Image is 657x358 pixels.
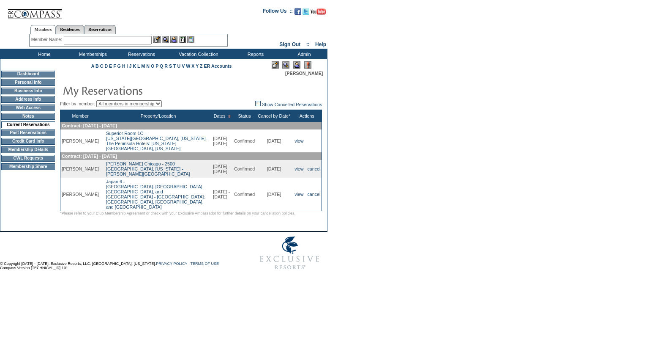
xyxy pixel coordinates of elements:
td: Follow Us :: [263,7,293,17]
img: Ascending [226,115,231,118]
img: Log Concern/Member Elevation [304,61,311,69]
a: ER Accounts [204,63,232,69]
img: View Mode [282,61,289,69]
a: Follow us on Twitter [303,11,309,16]
a: X [191,63,194,69]
th: Actions [292,110,322,122]
img: b_edit.gif [153,36,161,43]
td: [DATE] [256,160,292,178]
td: Confirmed [233,160,256,178]
img: Compass Home [7,2,62,19]
a: I [127,63,128,69]
a: R [164,63,168,69]
a: N [146,63,150,69]
span: Filter by member: [60,101,95,106]
td: [DATE] - [DATE] [212,129,233,152]
a: P [155,63,158,69]
img: Reservations [179,36,186,43]
img: Become our fan on Facebook [294,8,301,15]
a: B [95,63,99,69]
td: Confirmed [233,178,256,211]
a: Members [30,25,56,34]
td: Memberships [68,49,116,59]
span: *Please refer to your Club Membership Agreement or check with your Exclusive Ambassador for furth... [60,211,295,215]
td: Address Info [1,96,55,103]
a: Sign Out [279,41,300,47]
a: U [177,63,181,69]
a: S [169,63,172,69]
a: Z [200,63,203,69]
a: view [294,138,303,143]
img: View [162,36,169,43]
a: Reservations [84,25,116,34]
span: :: [306,41,310,47]
a: Help [315,41,326,47]
img: b_calculator.gif [187,36,194,43]
a: W [186,63,190,69]
a: Dates [214,113,226,118]
a: C [100,63,104,69]
a: H [122,63,125,69]
a: Residences [56,25,84,34]
a: Japan 6 -[GEOGRAPHIC_DATA]: [GEOGRAPHIC_DATA], [GEOGRAPHIC_DATA], and [GEOGRAPHIC_DATA] - [GEOGRA... [106,179,205,209]
td: Business Info [1,88,55,94]
img: Follow us on Twitter [303,8,309,15]
span: [PERSON_NAME] [285,71,323,76]
a: Status [238,113,251,118]
img: Exclusive Resorts [252,232,327,274]
a: K [133,63,136,69]
a: D [104,63,108,69]
a: L [137,63,140,69]
td: [PERSON_NAME] [60,178,100,211]
img: Impersonate [170,36,177,43]
td: [DATE] [256,178,292,211]
a: [PERSON_NAME] Chicago - 2500[GEOGRAPHIC_DATA], [US_STATE] - [PERSON_NAME][GEOGRAPHIC_DATA] [106,161,190,176]
a: Become our fan on Facebook [294,11,301,16]
a: Subscribe to our YouTube Channel [311,11,326,16]
a: Y [196,63,199,69]
img: Subscribe to our YouTube Channel [311,8,326,15]
a: G [117,63,121,69]
td: [DATE] - [DATE] [212,160,233,178]
td: Past Reservations [1,129,55,136]
td: [PERSON_NAME] [60,129,100,152]
a: PRIVACY POLICY [156,262,187,266]
img: chk_off.JPG [255,101,261,106]
td: Membership Share [1,163,55,170]
a: Member [72,113,89,118]
a: A [91,63,94,69]
td: Membership Details [1,146,55,153]
span: Contract: [DATE] - [DATE] [62,123,117,128]
a: O [151,63,154,69]
td: [PERSON_NAME] [60,160,100,178]
td: Home [19,49,68,59]
a: J [129,63,131,69]
img: Edit Mode [272,61,279,69]
td: Credit Card Info [1,138,55,145]
img: Impersonate [293,61,300,69]
td: Notes [1,113,55,120]
a: Superior Room 1C -[US_STATE][GEOGRAPHIC_DATA], [US_STATE] - The Peninsula Hotels: [US_STATE][GEOG... [106,131,208,151]
a: view [294,192,303,197]
a: Show Cancelled Reservations [255,102,322,107]
a: T [173,63,176,69]
div: Member Name: [31,36,64,43]
a: E [109,63,112,69]
img: pgTtlMyReservations.gif [63,82,232,99]
td: Reservations [116,49,165,59]
td: CWL Requests [1,155,55,162]
a: Cancel by Date* [258,113,290,118]
td: Confirmed [233,129,256,152]
a: Q [160,63,163,69]
td: [DATE] [256,129,292,152]
a: V [182,63,185,69]
a: TERMS OF USE [191,262,219,266]
a: F [113,63,116,69]
span: Contract: [DATE] - [DATE] [62,154,117,159]
a: Property/Location [141,113,176,118]
td: [DATE] - [DATE] [212,178,233,211]
a: M [141,63,145,69]
td: Web Access [1,105,55,111]
a: view [294,166,303,171]
a: cancel [308,192,321,197]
